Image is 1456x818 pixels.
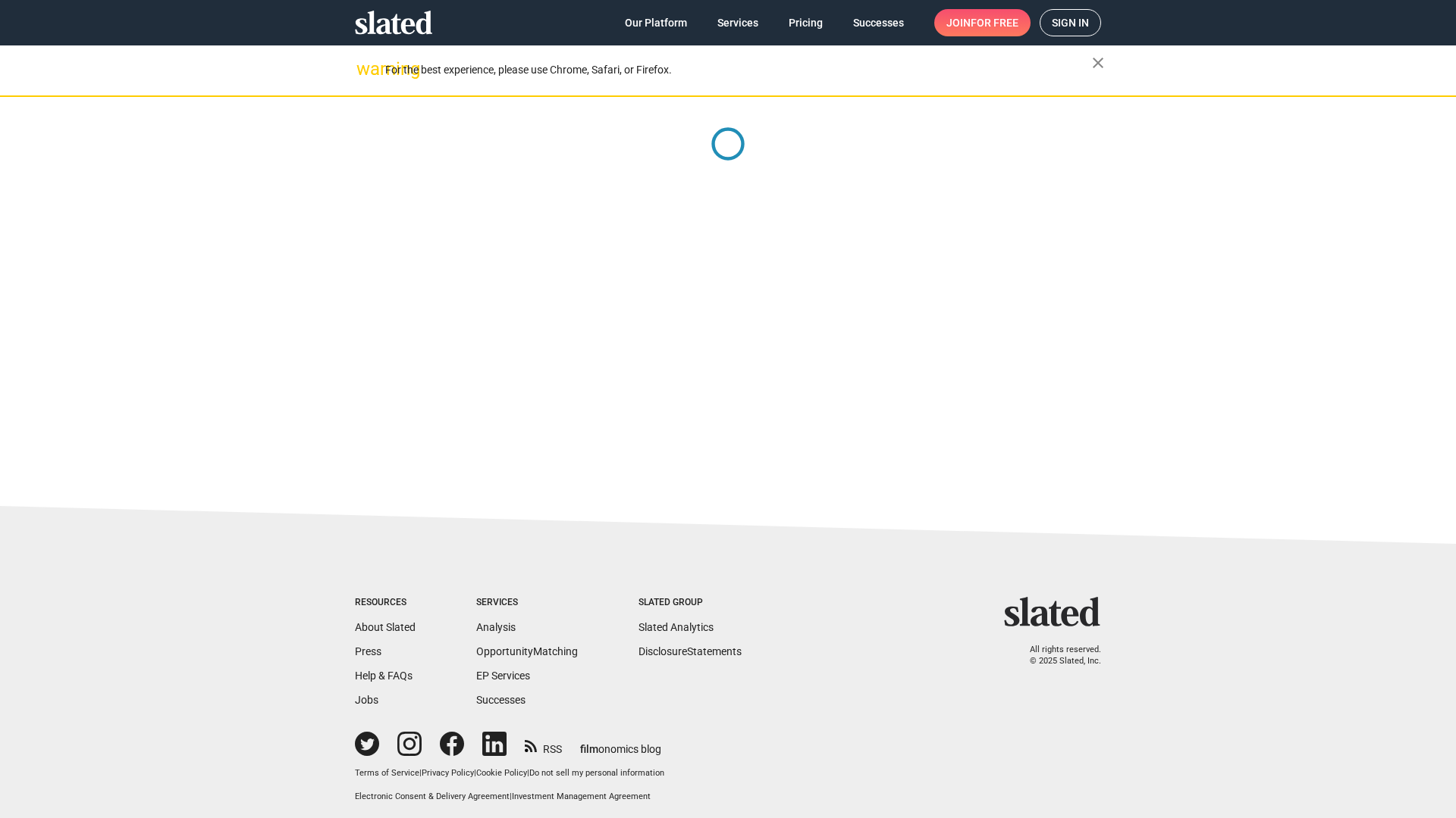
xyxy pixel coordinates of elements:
[355,621,416,633] a: About Slated
[717,9,758,36] span: Services
[476,597,578,609] div: Services
[510,791,512,801] span: |
[476,768,527,778] a: Cookie Policy
[385,60,1092,80] div: For the best experience, please use Chrome, Safari, or Firefox.
[639,597,742,609] div: Slated Group
[529,768,664,779] button: Do not sell my personal information
[527,768,529,778] span: |
[625,9,687,36] span: Our Platform
[1052,10,1089,36] span: Sign in
[355,597,416,609] div: Resources
[639,645,742,657] a: DisclosureStatements
[512,791,651,801] a: Investment Management Agreement
[777,9,835,36] a: Pricing
[476,645,578,657] a: OpportunityMatching
[946,9,1018,36] span: Join
[525,733,562,757] a: RSS
[853,9,904,36] span: Successes
[639,621,714,633] a: Slated Analytics
[476,621,516,633] a: Analysis
[476,670,530,682] a: EP Services
[1040,9,1101,36] a: Sign in
[422,768,474,778] a: Privacy Policy
[419,768,422,778] span: |
[580,730,661,757] a: filmonomics blog
[355,670,413,682] a: Help & FAQs
[613,9,699,36] a: Our Platform
[355,694,378,706] a: Jobs
[355,768,419,778] a: Terms of Service
[580,743,598,755] span: film
[474,768,476,778] span: |
[705,9,770,36] a: Services
[971,9,1018,36] span: for free
[1089,54,1107,72] mat-icon: close
[355,791,510,801] a: Electronic Consent & Delivery Agreement
[841,9,916,36] a: Successes
[356,60,375,78] mat-icon: warning
[1014,645,1101,667] p: All rights reserved. © 2025 Slated, Inc.
[355,645,381,657] a: Press
[789,9,823,36] span: Pricing
[476,694,526,706] a: Successes
[934,9,1031,36] a: Joinfor free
